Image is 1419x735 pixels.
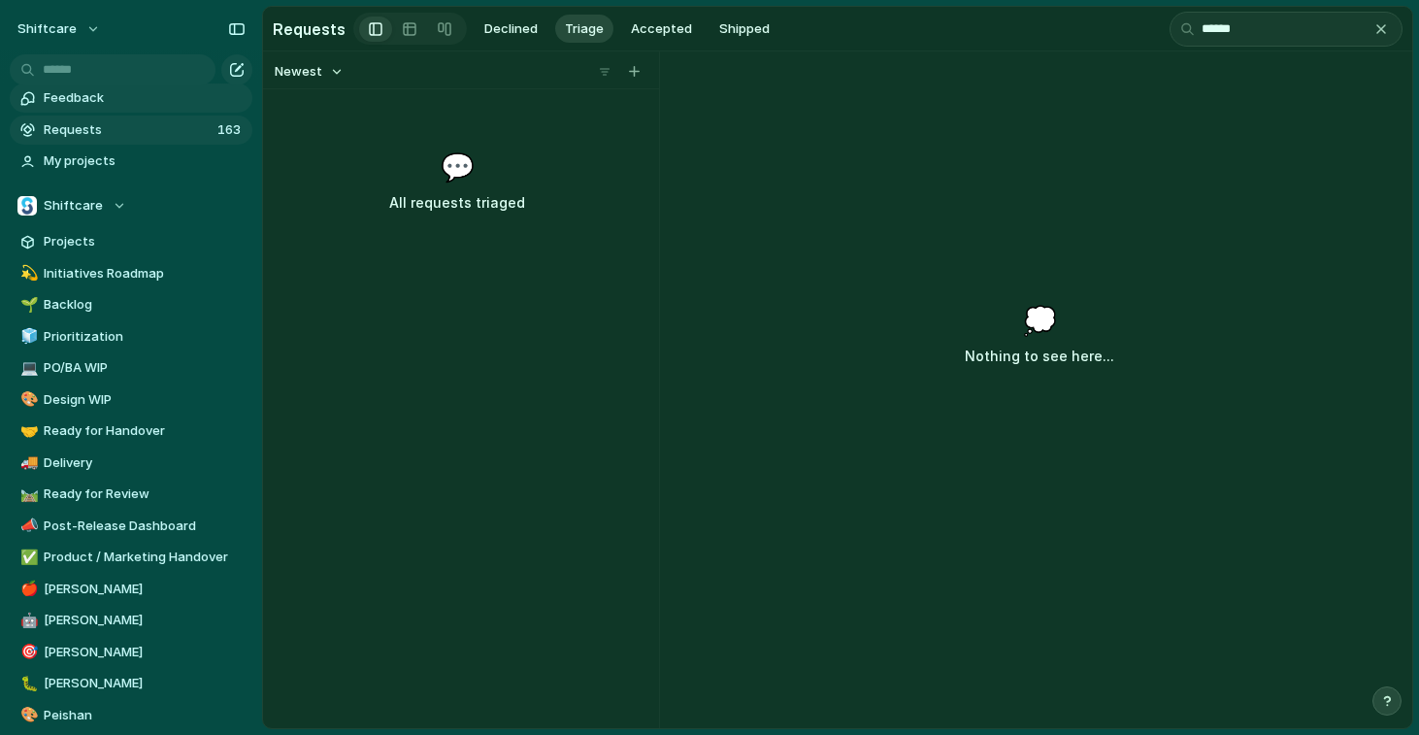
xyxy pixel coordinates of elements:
[10,385,252,415] a: 🎨Design WIP
[10,84,252,113] a: Feedback
[44,358,246,378] span: PO/BA WIP
[10,290,252,319] a: 🌱Backlog
[10,227,252,256] a: Projects
[44,196,103,216] span: Shiftcare
[44,120,212,140] span: Requests
[10,417,252,446] a: 🤝Ready for Handover
[44,151,246,171] span: My projects
[17,390,37,410] button: 🎨
[565,19,604,39] span: Triage
[17,674,37,693] button: 🐛
[10,701,252,730] a: 🎨Peishan
[17,611,37,630] button: 🤖
[10,575,252,604] a: 🍎[PERSON_NAME]
[20,673,34,695] div: 🐛
[20,388,34,411] div: 🎨
[621,15,702,44] button: Accepted
[10,116,252,145] a: Requests163
[272,59,346,84] button: Newest
[20,704,34,726] div: 🎨
[10,669,252,698] a: 🐛[PERSON_NAME]
[309,191,606,215] h3: All requests triaged
[44,517,246,536] span: Post-Release Dashboard
[44,327,246,347] span: Prioritization
[20,641,34,663] div: 🎯
[17,19,77,39] span: shiftcare
[10,543,252,572] a: ✅Product / Marketing Handover
[17,643,37,662] button: 🎯
[1023,300,1057,341] span: 💭
[20,357,34,380] div: 💻
[20,578,34,600] div: 🍎
[10,449,252,478] a: 🚚Delivery
[20,325,34,348] div: 🧊
[20,547,34,569] div: ✅
[44,232,246,251] span: Projects
[9,14,111,45] button: shiftcare
[217,120,245,140] span: 163
[20,420,34,443] div: 🤝
[484,19,538,39] span: Declined
[44,390,246,410] span: Design WIP
[10,191,252,220] button: Shiftcare
[17,517,37,536] button: 📣
[441,147,475,187] span: 💬
[275,62,322,82] span: Newest
[17,264,37,284] button: 💫
[10,147,252,176] a: My projects
[44,706,246,725] span: Peishan
[44,580,246,599] span: [PERSON_NAME]
[44,88,246,108] span: Feedback
[20,294,34,317] div: 🌱
[44,295,246,315] span: Backlog
[17,327,37,347] button: 🧊
[10,480,252,509] a: 🛤️Ready for Review
[17,421,37,441] button: 🤝
[44,611,246,630] span: [PERSON_NAME]
[44,264,246,284] span: Initiatives Roadmap
[475,15,547,44] button: Declined
[709,15,779,44] button: Shipped
[44,453,246,473] span: Delivery
[10,322,252,351] a: 🧊Prioritization
[17,484,37,504] button: 🛤️
[44,421,246,441] span: Ready for Handover
[20,515,34,537] div: 📣
[44,484,246,504] span: Ready for Review
[10,512,252,541] a: 📣Post-Release Dashboard
[631,19,692,39] span: Accepted
[10,259,252,288] a: 💫Initiatives Roadmap
[17,295,37,315] button: 🌱
[719,19,770,39] span: Shipped
[17,548,37,567] button: ✅
[17,580,37,599] button: 🍎
[10,606,252,635] a: 🤖[PERSON_NAME]
[20,451,34,474] div: 🚚
[44,674,246,693] span: [PERSON_NAME]
[20,610,34,632] div: 🤖
[273,17,346,41] h2: Requests
[10,638,252,667] a: 🎯[PERSON_NAME]
[965,345,1114,368] h3: Nothing to see here...
[20,484,34,506] div: 🛤️
[17,358,37,378] button: 💻
[17,706,37,725] button: 🎨
[555,15,613,44] button: Triage
[10,353,252,383] a: 💻PO/BA WIP
[44,548,246,567] span: Product / Marketing Handover
[44,643,246,662] span: [PERSON_NAME]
